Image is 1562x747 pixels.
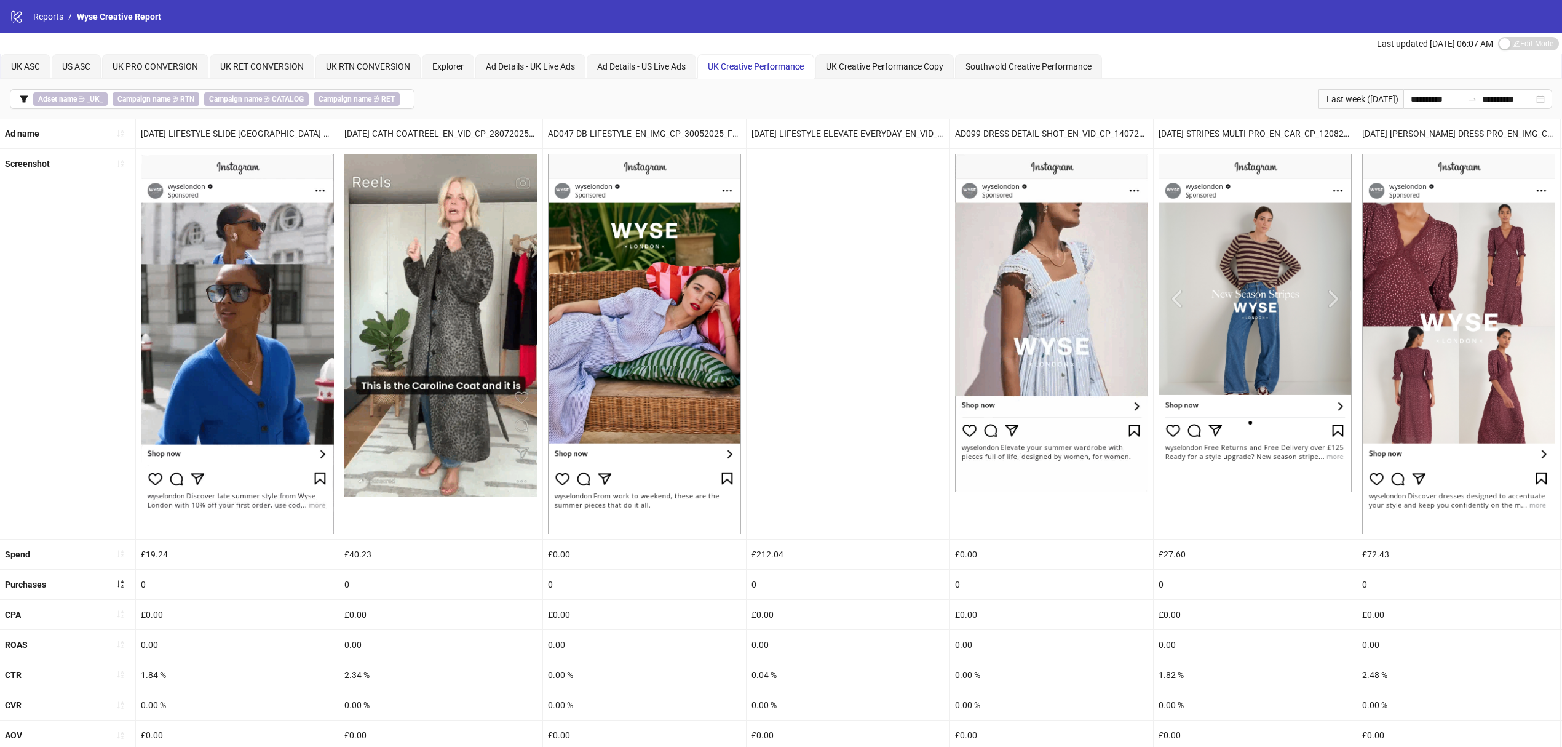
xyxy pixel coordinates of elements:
[950,119,1153,148] div: AD099-DRESS-DETAIL-SHOT_EN_VID_CP_14072025_F_CC_SC1_None_NEWSEASON
[747,630,949,660] div: 0.00
[136,119,339,148] div: [DATE]-LIFESTYLE-SLIDE-[GEOGRAPHIC_DATA]-PRO_EN_GIF_CP_12082025_F_CC_SC24_USP3_ECOM
[113,92,199,106] span: ∌
[950,540,1153,569] div: £0.00
[339,570,542,599] div: 0
[965,62,1092,71] span: Southwold Creative Performance
[87,95,103,103] b: _UK_
[116,731,125,740] span: sort-ascending
[1357,119,1560,148] div: [DATE]-[PERSON_NAME]-DRESS-PRO_EN_IMG_CP_12082025_F_CC_SC17_USP3_ECOM
[136,540,339,569] div: £19.24
[116,640,125,649] span: sort-ascending
[381,95,395,103] b: RET
[543,630,746,660] div: 0.00
[747,600,949,629] div: £0.00
[136,660,339,690] div: 1.84 %
[1362,154,1555,533] img: Screenshot 120229972548530055
[339,119,542,148] div: [DATE]-CATH-COAT-REEL_EN_VID_CP_28072025_F_CC_SC13_None_NEWSEASON
[10,89,414,109] button: Adset name ∋ _UK_Campaign name ∌ RTNCampaign name ∌ CATALOGCampaign name ∌ RET
[31,10,66,23] a: Reports
[543,660,746,690] div: 0.00 %
[950,600,1153,629] div: £0.00
[339,690,542,720] div: 0.00 %
[180,95,194,103] b: RTN
[5,159,50,169] b: Screenshot
[747,540,949,569] div: £212.04
[1377,39,1493,49] span: Last updated [DATE] 06:07 AM
[141,154,334,533] img: Screenshot 120229972568020055
[339,660,542,690] div: 2.34 %
[272,95,304,103] b: CATALOG
[1467,94,1477,104] span: swap-right
[1154,570,1357,599] div: 0
[950,660,1153,690] div: 0.00 %
[117,95,170,103] b: Campaign name
[116,159,125,168] span: sort-ascending
[543,540,746,569] div: £0.00
[1154,600,1357,629] div: £0.00
[33,92,108,106] span: ∋
[5,580,46,589] b: Purchases
[1357,690,1560,720] div: 0.00 %
[5,640,28,650] b: ROAS
[20,95,28,103] span: filter
[319,95,371,103] b: Campaign name
[548,154,741,533] img: Screenshot 120224616461580055
[708,62,804,71] span: UK Creative Performance
[1357,630,1560,660] div: 0.00
[747,660,949,690] div: 0.04 %
[486,62,575,71] span: Ad Details - UK Live Ads
[136,570,339,599] div: 0
[38,95,77,103] b: Adset name
[5,610,21,620] b: CPA
[5,129,39,138] b: Ad name
[116,549,125,558] span: sort-ascending
[136,690,339,720] div: 0.00 %
[1154,540,1357,569] div: £27.60
[339,630,542,660] div: 0.00
[116,701,125,709] span: sort-ascending
[5,730,22,740] b: AOV
[1467,94,1477,104] span: to
[1357,600,1560,629] div: £0.00
[1154,660,1357,690] div: 1.82 %
[5,670,22,680] b: CTR
[543,119,746,148] div: AD047-DB-LIFESTYLE_EN_IMG_CP_30052025_F_CC_SC1_USP11_NEWSEASON
[204,92,309,106] span: ∌
[950,630,1153,660] div: 0.00
[1357,570,1560,599] div: 0
[543,600,746,629] div: £0.00
[113,62,198,71] span: UK PRO CONVERSION
[116,670,125,679] span: sort-ascending
[344,154,537,497] img: Screenshot 120229001865430055
[77,12,161,22] span: Wyse Creative Report
[136,630,339,660] div: 0.00
[5,700,22,710] b: CVR
[136,600,339,629] div: £0.00
[826,62,943,71] span: UK Creative Performance Copy
[543,570,746,599] div: 0
[326,62,410,71] span: UK RTN CONVERSION
[1154,119,1357,148] div: [DATE]-STRIPES-MULTI-PRO_EN_CAR_CP_12082025_F_CC_SC3_USP3_ECOM
[950,570,1153,599] div: 0
[747,570,949,599] div: 0
[62,62,90,71] span: US ASC
[543,690,746,720] div: 0.00 %
[747,690,949,720] div: 0.00 %
[1154,690,1357,720] div: 0.00 %
[747,119,949,148] div: [DATE]-LIFESTYLE-ELEVATE-EVERYDAY_EN_VID_CP_01082025_F_CC_SC24_None_TOF
[116,129,125,138] span: sort-ascending
[339,540,542,569] div: £40.23
[11,62,40,71] span: UK ASC
[116,610,125,618] span: sort-ascending
[220,62,304,71] span: UK RET CONVERSION
[432,62,464,71] span: Explorer
[116,580,125,588] span: sort-ascending
[314,92,400,106] span: ∌
[68,10,72,23] li: /
[1318,89,1403,109] div: Last week ([DATE])
[339,600,542,629] div: £0.00
[597,62,686,71] span: Ad Details - US Live Ads
[209,95,262,103] b: Campaign name
[1357,660,1560,690] div: 2.48 %
[1154,630,1357,660] div: 0.00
